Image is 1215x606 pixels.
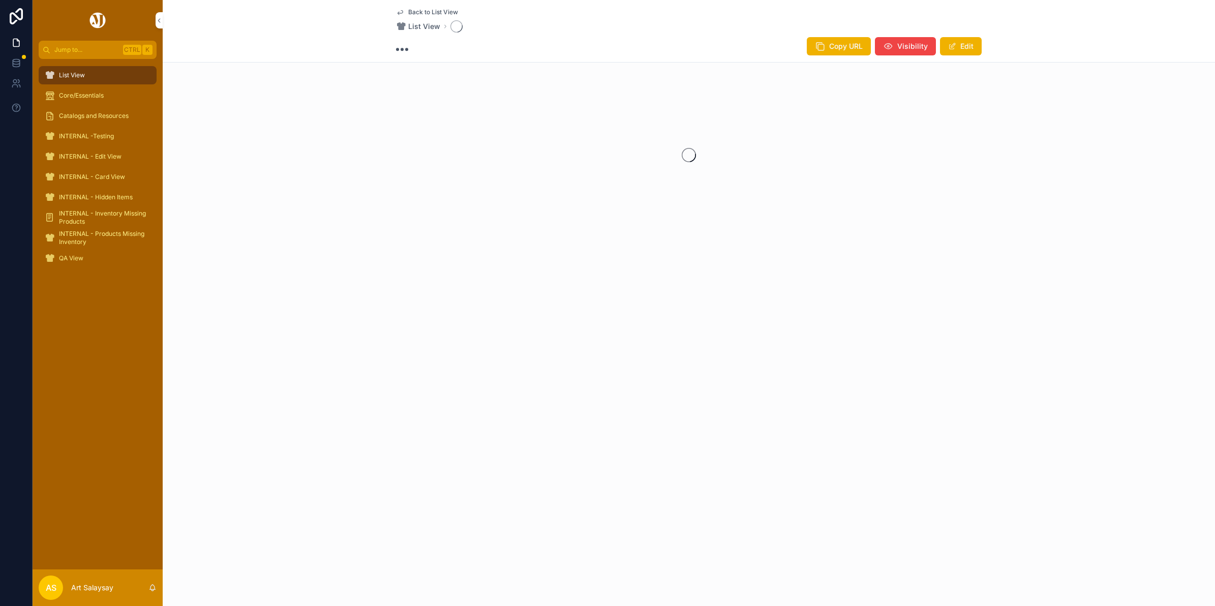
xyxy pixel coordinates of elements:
[59,254,83,262] span: QA View
[39,229,157,247] a: INTERNAL - Products Missing Inventory
[39,41,157,59] button: Jump to...CtrlK
[59,173,125,181] span: INTERNAL - Card View
[46,582,56,594] span: AS
[123,45,141,55] span: Ctrl
[408,8,458,16] span: Back to List View
[39,107,157,125] a: Catalogs and Resources
[39,127,157,145] a: INTERNAL -Testing
[39,66,157,84] a: List View
[39,188,157,206] a: INTERNAL - Hidden Items
[59,230,146,246] span: INTERNAL - Products Missing Inventory
[408,21,440,32] span: List View
[940,37,982,55] button: Edit
[396,8,458,16] a: Back to List View
[39,86,157,105] a: Core/Essentials
[33,59,163,281] div: scrollable content
[59,132,114,140] span: INTERNAL -Testing
[59,193,133,201] span: INTERNAL - Hidden Items
[71,583,113,593] p: Art Salaysay
[39,249,157,267] a: QA View
[88,12,107,28] img: App logo
[59,153,121,161] span: INTERNAL - Edit View
[829,41,863,51] span: Copy URL
[807,37,871,55] button: Copy URL
[39,147,157,166] a: INTERNAL - Edit View
[39,208,157,227] a: INTERNAL - Inventory Missing Products
[897,41,928,51] span: Visibility
[143,46,151,54] span: K
[39,168,157,186] a: INTERNAL - Card View
[875,37,936,55] button: Visibility
[59,92,104,100] span: Core/Essentials
[59,71,85,79] span: List View
[59,112,129,120] span: Catalogs and Resources
[54,46,119,54] span: Jump to...
[59,209,146,226] span: INTERNAL - Inventory Missing Products
[396,21,440,32] a: List View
